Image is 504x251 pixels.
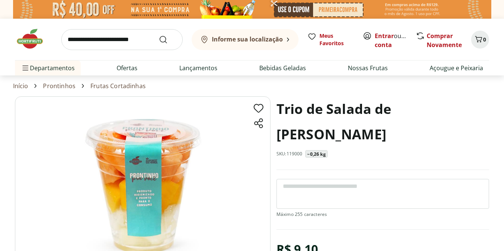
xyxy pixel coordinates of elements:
a: Lançamentos [179,63,217,72]
span: ou [375,31,408,49]
button: Menu [21,59,30,77]
span: Meus Favoritos [319,32,354,47]
a: Início [13,83,28,89]
button: Submit Search [159,35,177,44]
b: Informe sua localização [212,35,283,43]
button: Informe sua localização [192,29,299,50]
a: Criar conta [375,32,416,49]
h1: Trio de Salada de [PERSON_NAME] [276,96,489,147]
a: Prontinhos [43,83,75,89]
span: Departamentos [21,59,75,77]
a: Açougue e Peixaria [430,63,483,72]
input: search [61,29,183,50]
a: Comprar Novamente [427,32,462,49]
img: Hortifruti [15,28,52,50]
a: Nossas Frutas [348,63,388,72]
p: SKU: 119000 [276,151,303,157]
a: Frutas Cortadinhas [90,83,146,89]
a: Entrar [375,32,394,40]
a: Meus Favoritos [307,32,354,47]
a: Ofertas [117,63,137,72]
a: Bebidas Geladas [259,63,306,72]
p: ~0,26 kg [307,151,325,157]
span: 0 [483,36,486,43]
button: Carrinho [471,31,489,49]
